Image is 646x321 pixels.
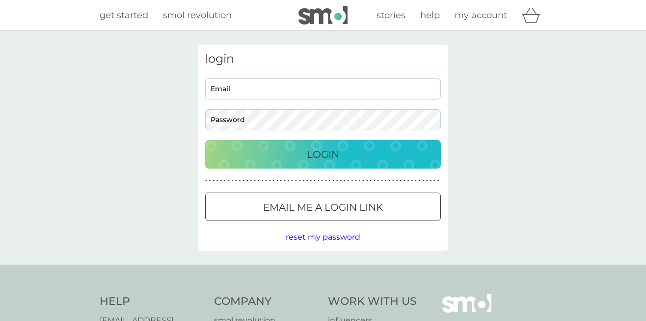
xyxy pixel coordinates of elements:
[205,193,441,221] button: Email me a login link
[163,8,232,23] a: smol revolution
[235,178,237,183] p: ●
[426,178,428,183] p: ●
[258,178,260,183] p: ●
[205,140,441,169] button: Login
[224,178,226,183] p: ●
[381,178,383,183] p: ●
[276,178,278,183] p: ●
[392,178,394,183] p: ●
[362,178,364,183] p: ●
[265,178,267,183] p: ●
[433,178,435,183] p: ●
[385,178,387,183] p: ●
[420,8,440,23] a: help
[422,178,424,183] p: ●
[310,178,312,183] p: ●
[254,178,256,183] p: ●
[336,178,338,183] p: ●
[100,294,204,309] h4: Help
[231,178,233,183] p: ●
[288,178,290,183] p: ●
[299,178,301,183] p: ●
[307,147,339,162] p: Login
[355,178,357,183] p: ●
[213,178,215,183] p: ●
[419,178,421,183] p: ●
[321,178,323,183] p: ●
[220,178,222,183] p: ●
[437,178,439,183] p: ●
[366,178,368,183] p: ●
[377,178,379,183] p: ●
[286,232,360,242] span: reset my password
[291,178,293,183] p: ●
[374,178,376,183] p: ●
[370,178,372,183] p: ●
[286,231,360,244] button: reset my password
[205,52,441,66] h3: login
[250,178,252,183] p: ●
[377,10,405,21] span: stories
[284,178,286,183] p: ●
[209,178,211,183] p: ●
[242,178,244,183] p: ●
[272,178,274,183] p: ●
[100,10,148,21] span: get started
[400,178,402,183] p: ●
[269,178,271,183] p: ●
[344,178,346,183] p: ●
[216,178,218,183] p: ●
[246,178,248,183] p: ●
[239,178,241,183] p: ●
[261,178,263,183] p: ●
[396,178,398,183] p: ●
[407,178,409,183] p: ●
[295,178,297,183] p: ●
[351,178,353,183] p: ●
[332,178,334,183] p: ●
[314,178,316,183] p: ●
[205,178,207,183] p: ●
[348,178,350,183] p: ●
[214,294,319,309] h4: Company
[318,178,320,183] p: ●
[404,178,405,183] p: ●
[302,178,304,183] p: ●
[415,178,417,183] p: ●
[420,10,440,21] span: help
[455,10,507,21] span: my account
[389,178,391,183] p: ●
[263,199,383,215] p: Email me a login link
[455,8,507,23] a: my account
[306,178,308,183] p: ●
[325,178,327,183] p: ●
[298,6,348,25] img: smol
[430,178,432,183] p: ●
[100,8,148,23] a: get started
[377,8,405,23] a: stories
[328,294,417,309] h4: Work With Us
[522,5,546,25] div: basket
[163,10,232,21] span: smol revolution
[280,178,282,183] p: ●
[329,178,331,183] p: ●
[228,178,230,183] p: ●
[359,178,361,183] p: ●
[340,178,342,183] p: ●
[411,178,413,183] p: ●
